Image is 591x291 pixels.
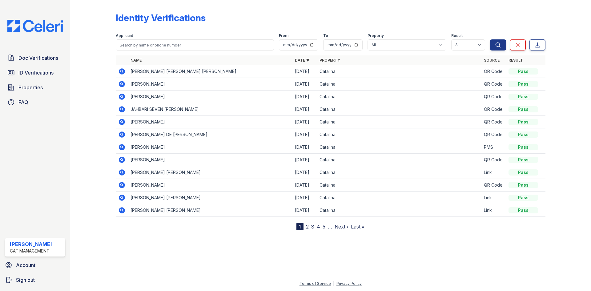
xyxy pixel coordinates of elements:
[509,182,538,188] div: Pass
[481,204,506,217] td: Link
[311,224,314,230] a: 3
[481,154,506,166] td: QR Code
[317,166,481,179] td: Catalina
[2,259,68,271] a: Account
[292,166,317,179] td: [DATE]
[5,67,65,79] a: ID Verifications
[128,116,292,128] td: [PERSON_NAME]
[128,192,292,204] td: [PERSON_NAME] [PERSON_NAME]
[481,166,506,179] td: Link
[509,106,538,112] div: Pass
[335,224,348,230] a: Next ›
[509,94,538,100] div: Pass
[128,65,292,78] td: [PERSON_NAME] [PERSON_NAME] [PERSON_NAME]
[323,33,328,38] label: To
[128,204,292,217] td: [PERSON_NAME] [PERSON_NAME]
[509,207,538,213] div: Pass
[292,179,317,192] td: [DATE]
[292,65,317,78] td: [DATE]
[5,81,65,94] a: Properties
[451,33,463,38] label: Result
[292,154,317,166] td: [DATE]
[292,116,317,128] td: [DATE]
[10,240,52,248] div: [PERSON_NAME]
[306,224,309,230] a: 2
[481,103,506,116] td: QR Code
[320,58,340,63] a: Property
[481,128,506,141] td: QR Code
[484,58,500,63] a: Source
[509,195,538,201] div: Pass
[131,58,142,63] a: Name
[16,261,35,269] span: Account
[116,12,206,23] div: Identity Verifications
[18,69,54,76] span: ID Verifications
[292,192,317,204] td: [DATE]
[292,128,317,141] td: [DATE]
[481,116,506,128] td: QR Code
[317,128,481,141] td: Catalina
[509,81,538,87] div: Pass
[128,154,292,166] td: [PERSON_NAME]
[18,54,58,62] span: Doc Verifications
[128,141,292,154] td: [PERSON_NAME]
[116,33,133,38] label: Applicant
[128,128,292,141] td: [PERSON_NAME] DE [PERSON_NAME]
[481,179,506,192] td: QR Code
[317,116,481,128] td: Catalina
[317,91,481,103] td: Catalina
[317,103,481,116] td: Catalina
[509,144,538,150] div: Pass
[509,169,538,176] div: Pass
[481,65,506,78] td: QR Code
[509,119,538,125] div: Pass
[5,52,65,64] a: Doc Verifications
[509,131,538,138] div: Pass
[128,166,292,179] td: [PERSON_NAME] [PERSON_NAME]
[16,276,35,284] span: Sign out
[296,223,304,230] div: 1
[128,103,292,116] td: JAHBARI SEVEN [PERSON_NAME]
[317,141,481,154] td: Catalina
[323,224,325,230] a: 5
[292,91,317,103] td: [DATE]
[2,20,68,32] img: CE_Logo_Blue-a8612792a0a2168367f1c8372b55b34899dd931a85d93a1a3d3e32e68fde9ad4.png
[351,224,364,230] a: Last »
[317,224,320,230] a: 4
[300,281,331,286] a: Terms of Service
[481,91,506,103] td: QR Code
[116,39,274,51] input: Search by name or phone number
[317,204,481,217] td: Catalina
[292,204,317,217] td: [DATE]
[295,58,310,63] a: Date ▼
[292,78,317,91] td: [DATE]
[5,96,65,108] a: FAQ
[128,91,292,103] td: [PERSON_NAME]
[481,78,506,91] td: QR Code
[18,84,43,91] span: Properties
[509,58,523,63] a: Result
[292,141,317,154] td: [DATE]
[368,33,384,38] label: Property
[328,223,332,230] span: …
[317,154,481,166] td: Catalina
[509,157,538,163] div: Pass
[128,179,292,192] td: [PERSON_NAME]
[10,248,52,254] div: CAF Management
[317,78,481,91] td: Catalina
[336,281,362,286] a: Privacy Policy
[509,68,538,75] div: Pass
[317,192,481,204] td: Catalina
[317,179,481,192] td: Catalina
[481,192,506,204] td: Link
[317,65,481,78] td: Catalina
[2,274,68,286] a: Sign out
[481,141,506,154] td: PMS
[333,281,334,286] div: |
[292,103,317,116] td: [DATE]
[128,78,292,91] td: [PERSON_NAME]
[18,99,28,106] span: FAQ
[279,33,288,38] label: From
